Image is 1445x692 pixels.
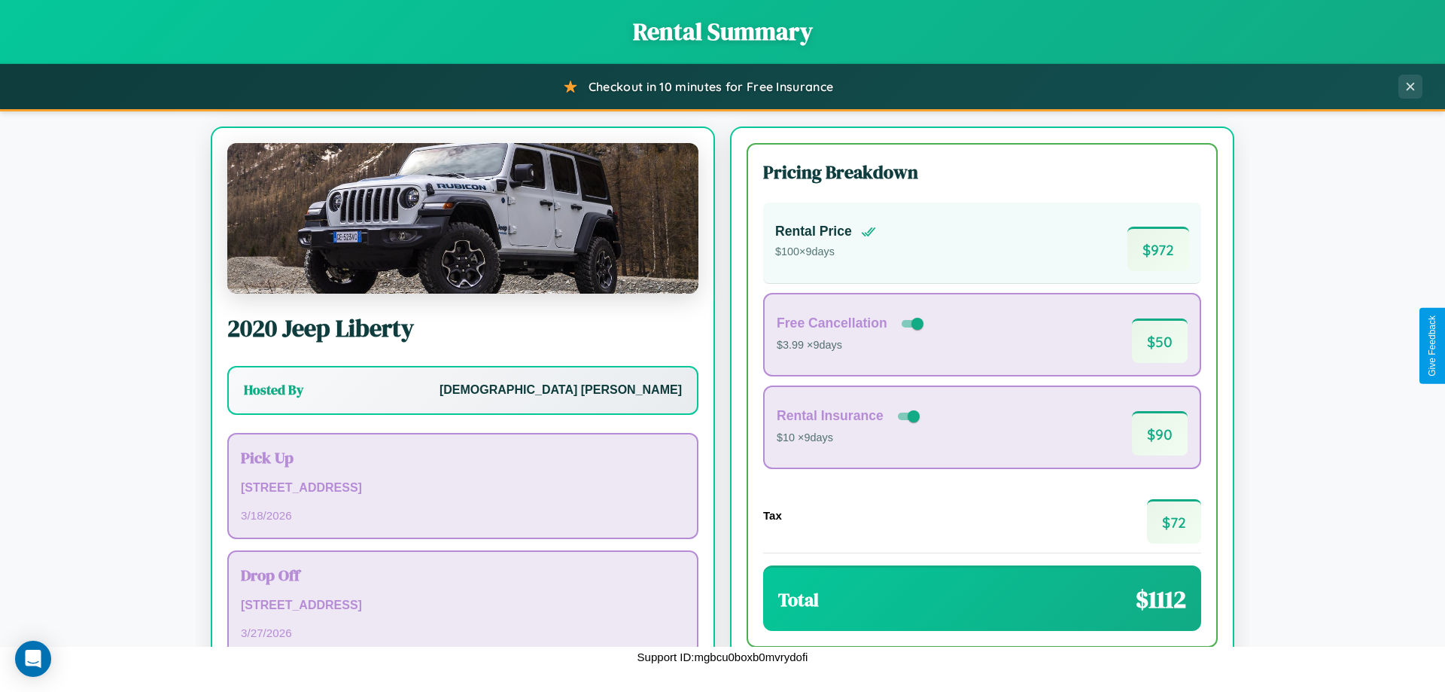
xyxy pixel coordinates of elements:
span: $ 972 [1127,227,1189,271]
h3: Pricing Breakdown [763,160,1201,184]
p: 3 / 18 / 2026 [241,505,685,526]
h1: Rental Summary [15,15,1430,48]
div: Open Intercom Messenger [15,641,51,677]
p: Support ID: mgbcu0boxb0mvrydofi [637,647,808,667]
p: [DEMOGRAPHIC_DATA] [PERSON_NAME] [440,380,682,401]
p: 3 / 27 / 2026 [241,623,685,643]
h4: Tax [763,509,782,522]
p: $ 100 × 9 days [775,242,876,262]
h3: Drop Off [241,564,685,586]
div: Give Feedback [1427,316,1437,376]
span: Checkout in 10 minutes for Free Insurance [589,79,833,94]
h3: Pick Up [241,447,685,468]
h2: 2020 Jeep Liberty [227,312,698,345]
img: Jeep Liberty [227,143,698,294]
h3: Total [778,587,819,612]
p: [STREET_ADDRESS] [241,477,685,499]
span: $ 72 [1147,499,1201,544]
span: $ 90 [1132,411,1188,456]
h4: Free Cancellation [777,316,887,331]
h4: Rental Insurance [777,408,884,424]
p: $3.99 × 9 days [777,336,926,355]
h4: Rental Price [775,224,852,239]
p: [STREET_ADDRESS] [241,595,685,617]
h3: Hosted By [244,381,303,399]
p: $10 × 9 days [777,428,923,448]
span: $ 1112 [1136,583,1186,616]
span: $ 50 [1132,319,1188,363]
